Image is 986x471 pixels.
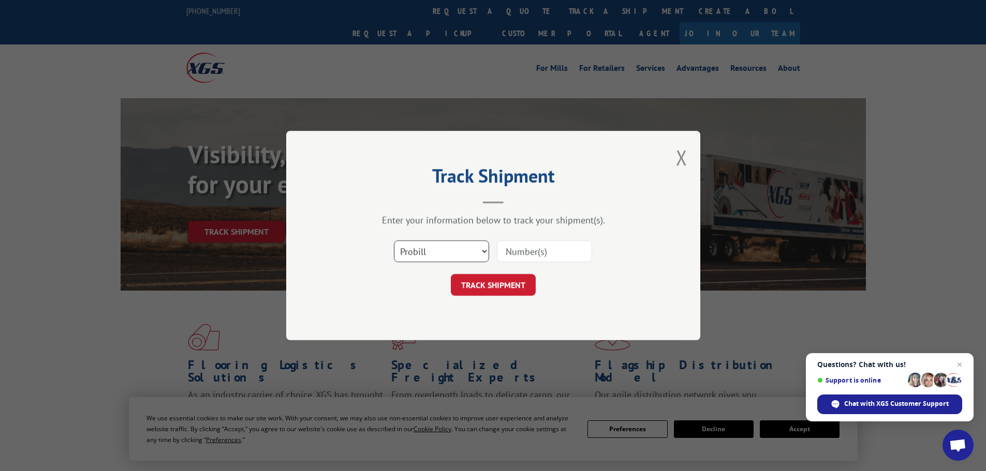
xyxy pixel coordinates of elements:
[943,430,974,461] div: Open chat
[817,394,962,414] div: Chat with XGS Customer Support
[953,358,966,371] span: Close chat
[676,144,687,171] button: Close modal
[817,376,904,384] span: Support is online
[844,399,949,408] span: Chat with XGS Customer Support
[497,240,592,262] input: Number(s)
[817,360,962,369] span: Questions? Chat with us!
[338,214,649,226] div: Enter your information below to track your shipment(s).
[451,274,536,296] button: TRACK SHIPMENT
[338,169,649,188] h2: Track Shipment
